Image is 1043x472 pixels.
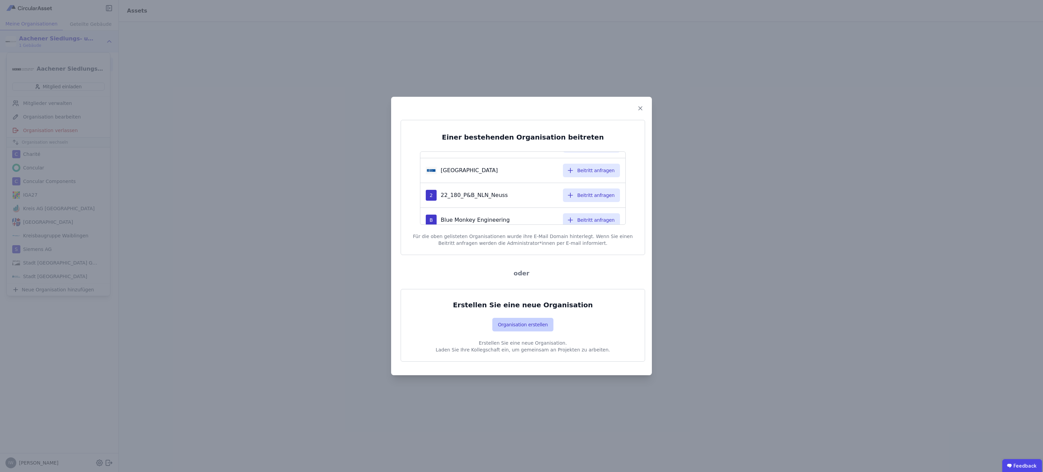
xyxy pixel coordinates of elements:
div: Blue Monkey Engineering [441,216,557,224]
div: [GEOGRAPHIC_DATA] [441,166,557,175]
button: Organisation erstellen [492,318,553,331]
button: Beitritt anfragen [563,188,620,202]
div: B [426,215,437,225]
p: Erstellen Sie eine neue Organisation. Laden Sie Ihre Kollegschaft ein, um gemeinsam an Projekten ... [409,331,637,353]
div: Einer bestehenden Organisation beitreten [409,132,637,142]
button: Beitritt anfragen [563,213,620,227]
div: Für die oben gelisteten Organisationen wurde ihre E-Mail Domain hinterlegt. Wenn Sie einen Beitri... [409,225,637,247]
div: 22_180_P&B_NLN_Neuss [441,191,557,199]
div: 2 [426,190,437,201]
div: Erstellen Sie eine neue Organisation [409,300,637,310]
button: Beitritt anfragen [563,164,620,177]
img: Uni Hannover [426,167,437,174]
div: oder [395,269,648,278]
